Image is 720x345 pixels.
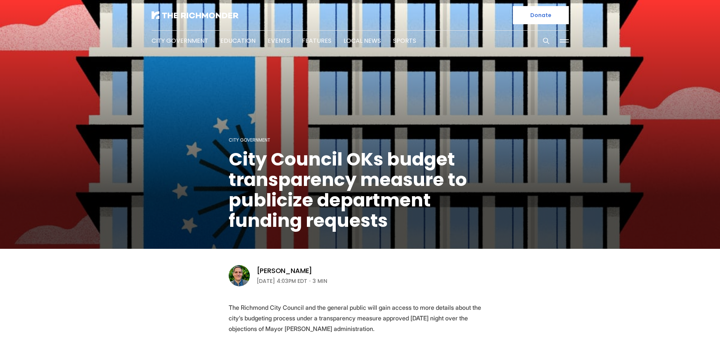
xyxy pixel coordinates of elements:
[220,36,255,45] a: Education
[229,149,492,231] h1: City Council OKs budget transparency measure to publicize department funding requests
[152,11,238,19] img: The Richmonder
[313,276,327,286] span: 3 min
[656,308,720,345] iframe: portal-trigger
[257,276,307,286] time: [DATE] 4:03PM EDT
[513,6,569,24] a: Donate
[540,35,552,47] button: Search this site
[302,36,331,45] a: Features
[268,36,290,45] a: Events
[257,266,313,275] a: [PERSON_NAME]
[152,36,208,45] a: City Government
[393,36,416,45] a: Sports
[229,137,270,143] a: City Government
[229,265,250,286] img: Graham Moomaw
[344,36,381,45] a: Local News
[229,302,492,334] p: The Richmond City Council and the general public will gain access to more details about the city’...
